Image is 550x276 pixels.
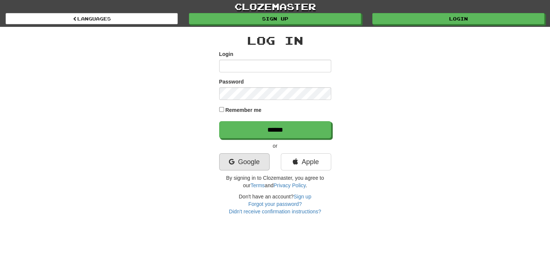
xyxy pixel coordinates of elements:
a: Didn't receive confirmation instructions? [229,208,321,214]
h2: Log In [219,34,331,47]
a: Login [372,13,544,24]
label: Password [219,78,244,85]
a: Apple [281,153,331,170]
a: Sign up [189,13,361,24]
a: Privacy Policy [273,182,305,188]
p: or [219,142,331,150]
label: Remember me [225,106,261,114]
a: Google [219,153,270,170]
a: Sign up [293,194,311,200]
a: Forgot your password? [248,201,302,207]
label: Login [219,50,233,58]
a: Terms [251,182,265,188]
a: Languages [6,13,178,24]
div: Don't have an account? [219,193,331,215]
p: By signing in to Clozemaster, you agree to our and . [219,174,331,189]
